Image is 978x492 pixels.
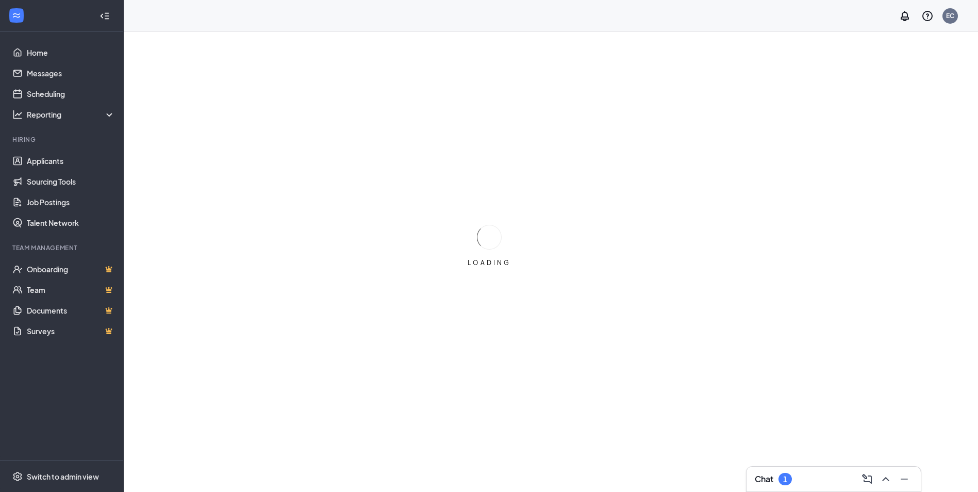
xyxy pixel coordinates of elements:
[27,212,115,233] a: Talent Network
[12,243,113,252] div: Team Management
[11,10,22,21] svg: WorkstreamLogo
[27,471,99,482] div: Switch to admin view
[27,63,115,84] a: Messages
[899,10,911,22] svg: Notifications
[27,171,115,192] a: Sourcing Tools
[921,10,934,22] svg: QuestionInfo
[896,471,913,487] button: Minimize
[861,473,873,485] svg: ComposeMessage
[27,84,115,104] a: Scheduling
[27,280,115,300] a: TeamCrown
[27,300,115,321] a: DocumentsCrown
[27,109,115,120] div: Reporting
[880,473,892,485] svg: ChevronUp
[877,471,894,487] button: ChevronUp
[463,258,515,267] div: LOADING
[100,11,110,21] svg: Collapse
[27,321,115,341] a: SurveysCrown
[859,471,875,487] button: ComposeMessage
[12,471,23,482] svg: Settings
[12,135,113,144] div: Hiring
[27,151,115,171] a: Applicants
[27,42,115,63] a: Home
[946,11,954,20] div: EC
[27,259,115,280] a: OnboardingCrown
[783,475,787,484] div: 1
[12,109,23,120] svg: Analysis
[898,473,910,485] svg: Minimize
[755,473,773,485] h3: Chat
[27,192,115,212] a: Job Postings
